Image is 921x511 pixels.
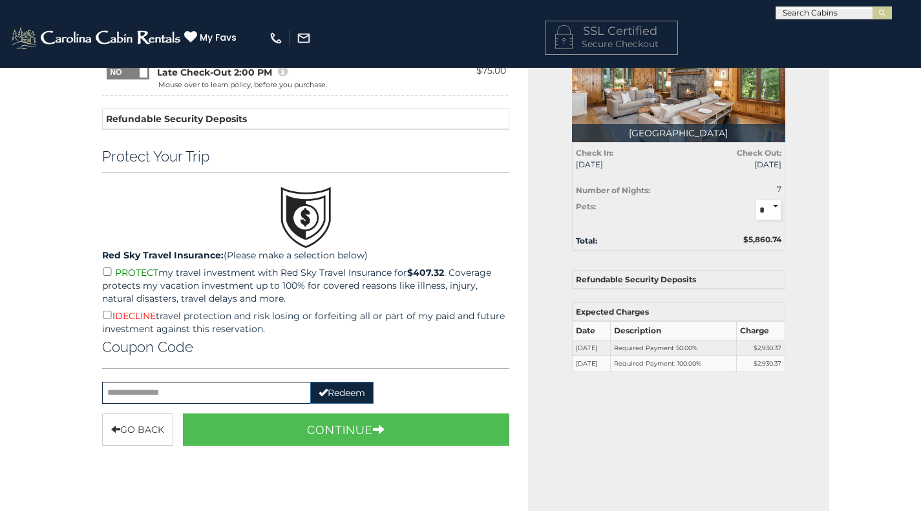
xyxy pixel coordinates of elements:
h3: Protect Your Trip [102,148,510,165]
span: Late Check-Out 2:00 PM [157,66,272,79]
strong: Check In: [576,148,613,158]
strong: Pets: [576,202,596,211]
th: Charge [736,321,785,340]
th: Expected Charges [572,303,785,322]
p: I travel protection and risk losing or forfeiting all or part of my paid and future investment ag... [102,308,510,335]
button: Go Back [102,413,173,446]
strong: Number of Nights: [576,185,650,195]
strong: Check Out: [737,148,781,158]
th: Date [572,321,610,340]
img: travel.png [280,186,332,249]
img: White-1-2.png [10,25,184,51]
strong: $407.32 [407,267,444,278]
td: Required Payment: 100.00% [610,356,736,372]
a: My Favs [184,30,240,45]
span: My Favs [200,31,237,45]
td: $75.00 [444,61,509,96]
p: [GEOGRAPHIC_DATA] [572,124,785,142]
button: Redeem [310,382,374,404]
td: Required Payment 50.00% [610,340,736,356]
th: Refundable Security Deposits [102,109,509,130]
span: DECLINE [115,310,156,322]
th: Description [610,321,736,340]
p: Secure Checkout [555,37,668,50]
button: Continue [183,413,510,446]
img: mail-regular-white.png [297,31,311,45]
span: [DATE] [688,159,781,170]
td: [DATE] [572,356,610,372]
img: phone-regular-white.png [269,31,283,45]
div: Mouse over to learn policy, before you purchase. [158,80,327,90]
td: $2,930.37 [736,340,785,356]
td: $2,930.37 [736,356,785,372]
div: 7 [726,183,781,194]
h4: SSL Certified [555,25,668,38]
img: LOCKICON1.png [555,25,573,49]
th: Refundable Security Deposits [572,271,785,289]
strong: Total: [576,236,597,245]
p: (Please make a selection below) [102,249,510,262]
span: PROTECT [115,267,158,278]
strong: Red Sky Travel Insurance: [102,249,224,261]
div: Coupon Code [102,339,510,369]
td: [DATE] [572,340,610,356]
p: my travel investment with Red Sky Travel Insurance for . Coverage protects my vacation investment... [102,265,510,305]
span: [DATE] [576,159,669,170]
div: $5,860.74 [679,234,791,245]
